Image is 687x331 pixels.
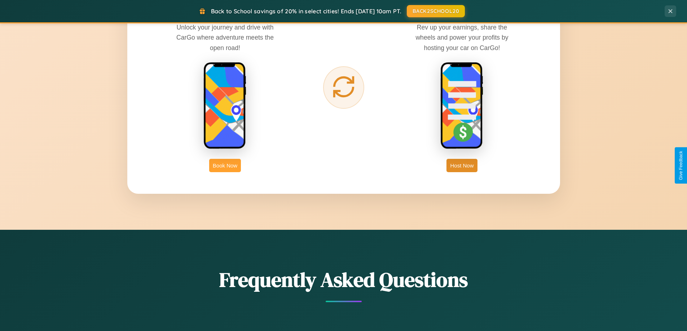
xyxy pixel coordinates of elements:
button: Host Now [446,159,477,172]
img: host phone [440,62,484,150]
div: Give Feedback [678,151,683,180]
p: Rev up your earnings, share the wheels and power your profits by hosting your car on CarGo! [408,22,516,53]
button: Book Now [209,159,241,172]
button: BACK2SCHOOL20 [407,5,465,17]
img: rent phone [203,62,247,150]
span: Back to School savings of 20% in select cities! Ends [DATE] 10am PT. [211,8,401,15]
p: Unlock your journey and drive with CarGo where adventure meets the open road! [171,22,279,53]
h2: Frequently Asked Questions [127,266,560,294]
